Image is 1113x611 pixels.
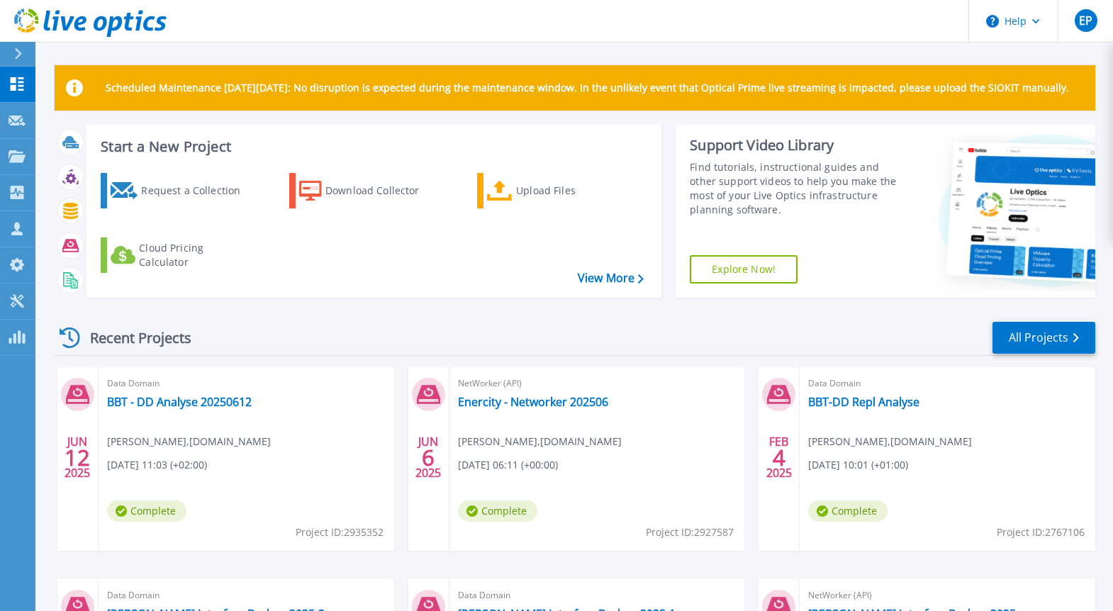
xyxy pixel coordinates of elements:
p: Scheduled Maintenance [DATE][DATE]: No disruption is expected during the maintenance window. In t... [106,82,1069,94]
span: Data Domain [107,588,386,603]
span: 4 [773,452,785,464]
span: Project ID: 2927587 [646,525,734,540]
a: All Projects [992,322,1095,354]
span: [PERSON_NAME] , [DOMAIN_NAME] [107,434,271,449]
span: [DATE] 11:03 (+02:00) [107,457,207,473]
span: Complete [107,500,186,522]
span: [PERSON_NAME] , [DOMAIN_NAME] [458,434,622,449]
a: BBT - DD Analyse 20250612 [107,395,252,409]
div: Download Collector [325,176,439,205]
span: Data Domain [458,588,737,603]
div: Request a Collection [141,176,255,205]
div: Cloud Pricing Calculator [139,241,252,269]
a: Explore Now! [690,255,798,284]
div: Upload Files [516,176,630,205]
span: Data Domain [808,376,1087,391]
div: JUN 2025 [64,432,91,483]
div: JUN 2025 [415,432,442,483]
span: Data Domain [107,376,386,391]
div: FEB 2025 [766,432,793,483]
span: Project ID: 2935352 [296,525,384,540]
div: Recent Projects [55,320,211,355]
div: Support Video Library [690,136,901,155]
span: [DATE] 06:11 (+00:00) [458,457,558,473]
span: [DATE] 10:01 (+01:00) [808,457,908,473]
a: Cloud Pricing Calculator [101,237,259,273]
span: Project ID: 2767106 [997,525,1085,540]
a: Enercity - Networker 202506 [458,395,608,409]
a: Request a Collection [101,173,259,208]
span: 6 [422,452,435,464]
h3: Start a New Project [101,139,643,155]
a: BBT-DD Repl Analyse [808,395,919,409]
span: Complete [458,500,537,522]
span: 12 [65,452,90,464]
a: Upload Files [477,173,635,208]
a: View More [578,271,644,285]
span: Complete [808,500,888,522]
a: Download Collector [289,173,447,208]
span: [PERSON_NAME] , [DOMAIN_NAME] [808,434,972,449]
span: NetWorker (API) [458,376,737,391]
span: EP [1079,15,1092,26]
div: Find tutorials, instructional guides and other support videos to help you make the most of your L... [690,160,901,217]
span: NetWorker (API) [808,588,1087,603]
